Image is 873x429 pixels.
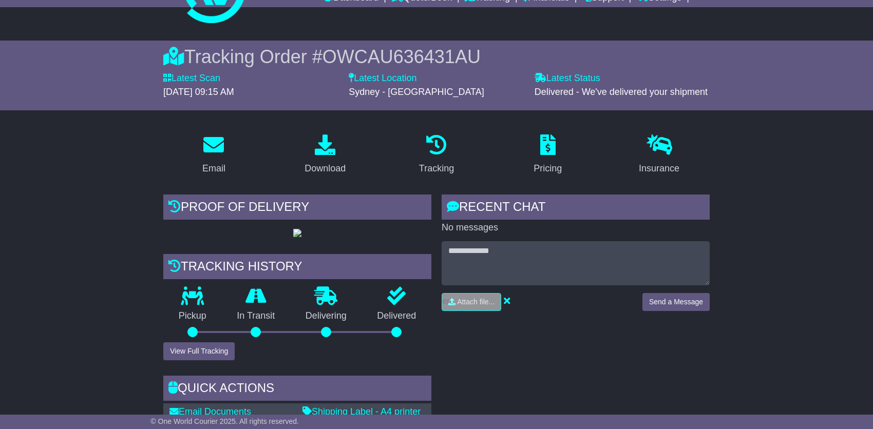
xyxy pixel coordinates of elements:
a: Download [298,131,352,179]
div: Proof of Delivery [163,194,431,222]
div: Quick Actions [163,376,431,403]
img: GetPodImage [293,229,301,237]
label: Latest Location [349,73,416,84]
p: Delivered [362,310,432,322]
span: Sydney - [GEOGRAPHIC_DATA] [349,87,484,97]
p: Delivering [290,310,362,322]
button: View Full Tracking [163,342,235,360]
p: Pickup [163,310,222,322]
a: Insurance [632,131,686,179]
a: Shipping Label - A4 printer [302,406,421,417]
div: Pricing [534,162,562,175]
a: Pricing [527,131,568,179]
div: Tracking history [163,254,431,282]
span: Delivered - We've delivered your shipment [535,87,708,97]
p: No messages [442,222,710,233]
span: © One World Courier 2025. All rights reserved. [150,417,299,425]
span: [DATE] 09:15 AM [163,87,234,97]
div: Tracking Order # [163,46,710,68]
p: In Transit [222,310,291,322]
a: Tracking [412,131,461,179]
label: Latest Scan [163,73,220,84]
a: Email [196,131,232,179]
a: Email Documents [169,406,251,417]
label: Latest Status [535,73,600,84]
div: RECENT CHAT [442,194,710,222]
span: OWCAU636431AU [322,46,481,67]
div: Download [305,162,346,175]
div: Tracking [419,162,454,175]
div: Insurance [639,162,679,175]
button: Send a Message [642,293,710,311]
div: Email [202,162,225,175]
